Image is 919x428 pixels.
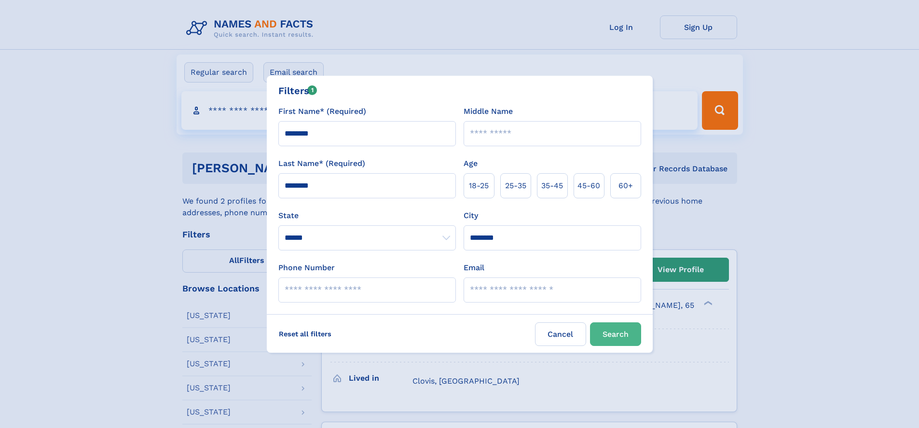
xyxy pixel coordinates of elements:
[273,322,338,345] label: Reset all filters
[535,322,586,346] label: Cancel
[278,210,456,221] label: State
[505,180,526,192] span: 25‑35
[278,262,335,274] label: Phone Number
[541,180,563,192] span: 35‑45
[278,158,365,169] label: Last Name* (Required)
[464,158,478,169] label: Age
[278,106,366,117] label: First Name* (Required)
[590,322,641,346] button: Search
[464,106,513,117] label: Middle Name
[469,180,489,192] span: 18‑25
[577,180,600,192] span: 45‑60
[278,83,317,98] div: Filters
[464,262,484,274] label: Email
[618,180,633,192] span: 60+
[464,210,478,221] label: City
